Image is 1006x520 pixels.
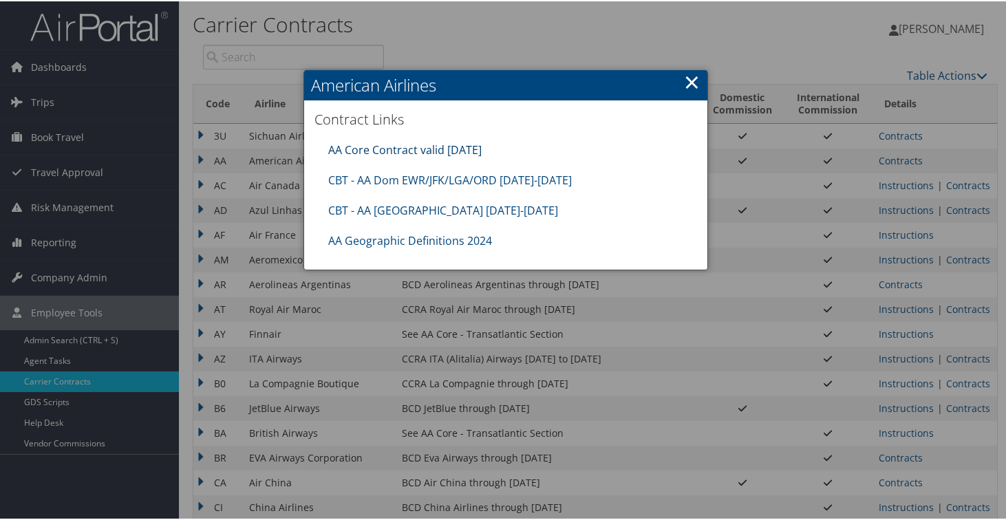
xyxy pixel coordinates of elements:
[328,232,492,247] a: AA Geographic Definitions 2024
[328,171,572,186] a: CBT - AA Dom EWR/JFK/LGA/ORD [DATE]-[DATE]
[328,141,482,156] a: AA Core Contract valid [DATE]
[304,69,707,99] h2: American Airlines
[314,109,697,128] h3: Contract Links
[684,67,700,94] a: ×
[328,202,558,217] a: CBT - AA [GEOGRAPHIC_DATA] [DATE]-[DATE]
